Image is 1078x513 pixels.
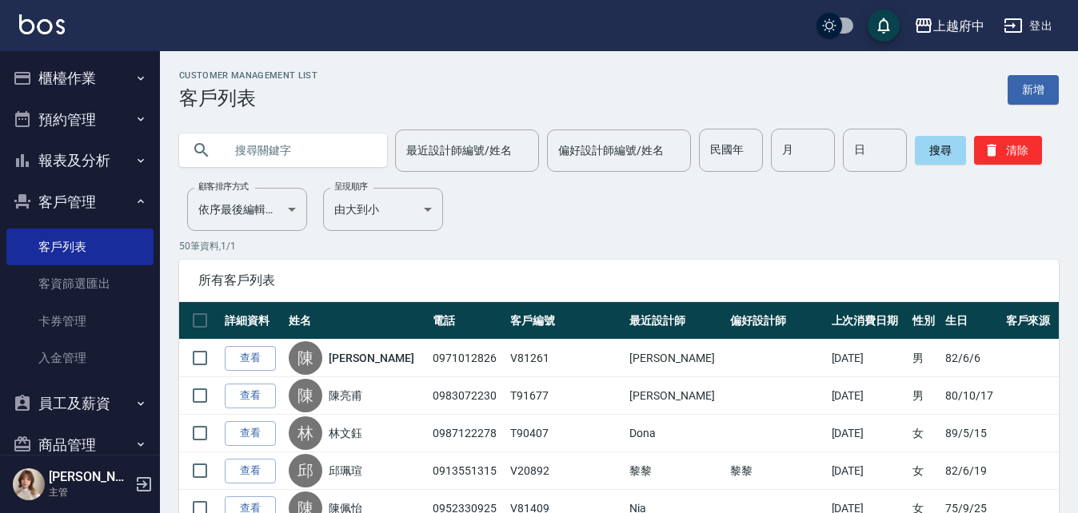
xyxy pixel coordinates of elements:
a: 客資篩選匯出 [6,265,154,302]
a: 林文鈺 [329,425,362,441]
td: T91677 [506,377,625,415]
button: 櫃檯作業 [6,58,154,99]
td: 0983072230 [429,377,506,415]
td: 女 [908,452,941,490]
th: 詳細資料 [221,302,285,340]
button: 清除 [974,136,1042,165]
td: [DATE] [828,377,909,415]
button: 客戶管理 [6,181,154,223]
td: V20892 [506,452,625,490]
td: 黎黎 [625,452,726,490]
td: 0987122278 [429,415,506,452]
th: 電話 [429,302,506,340]
a: 入金管理 [6,340,154,376]
a: 查看 [225,421,276,446]
td: [PERSON_NAME] [625,377,726,415]
td: Dona [625,415,726,452]
a: 邱珮瑄 [329,463,362,479]
td: 82/6/6 [941,340,1001,377]
td: 0971012826 [429,340,506,377]
td: [PERSON_NAME] [625,340,726,377]
button: 員工及薪資 [6,383,154,424]
a: 查看 [225,384,276,408]
a: 新增 [1008,75,1059,105]
button: save [868,10,900,42]
button: 商品管理 [6,424,154,466]
a: 陳亮甫 [329,388,362,404]
td: 80/10/17 [941,377,1001,415]
div: 依序最後編輯時間 [187,188,307,231]
td: 89/5/15 [941,415,1001,452]
button: 上越府中 [908,10,991,42]
img: Logo [19,14,65,34]
th: 性別 [908,302,941,340]
button: 登出 [997,11,1059,41]
div: 上越府中 [933,16,984,36]
span: 所有客戶列表 [198,272,1040,288]
a: 客戶列表 [6,229,154,265]
h5: [PERSON_NAME] [49,469,130,485]
div: 陳 [289,379,322,412]
td: T90407 [506,415,625,452]
th: 生日 [941,302,1001,340]
div: 林 [289,416,322,450]
p: 50 筆資料, 1 / 1 [179,239,1059,253]
th: 偏好設計師 [726,302,827,340]
td: 82/6/19 [941,452,1001,490]
td: [DATE] [828,340,909,377]
td: 0913551315 [429,452,506,490]
a: 查看 [225,459,276,483]
label: 顧客排序方式 [198,181,249,193]
div: 陳 [289,341,322,375]
td: 男 [908,377,941,415]
td: V81261 [506,340,625,377]
a: 卡券管理 [6,303,154,340]
td: 黎黎 [726,452,827,490]
td: 女 [908,415,941,452]
input: 搜尋關鍵字 [224,129,374,172]
td: [DATE] [828,415,909,452]
div: 邱 [289,454,322,487]
label: 呈現順序 [334,181,368,193]
th: 上次消費日期 [828,302,909,340]
button: 預約管理 [6,99,154,141]
a: 查看 [225,346,276,371]
p: 主管 [49,485,130,499]
th: 客戶來源 [1002,302,1059,340]
h3: 客戶列表 [179,87,317,109]
th: 最近設計師 [625,302,726,340]
td: 男 [908,340,941,377]
th: 姓名 [285,302,429,340]
th: 客戶編號 [506,302,625,340]
h2: Customer Management List [179,70,317,81]
div: 由大到小 [323,188,443,231]
button: 報表及分析 [6,140,154,181]
img: Person [13,468,45,500]
td: [DATE] [828,452,909,490]
button: 搜尋 [915,136,966,165]
a: [PERSON_NAME] [329,350,413,366]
